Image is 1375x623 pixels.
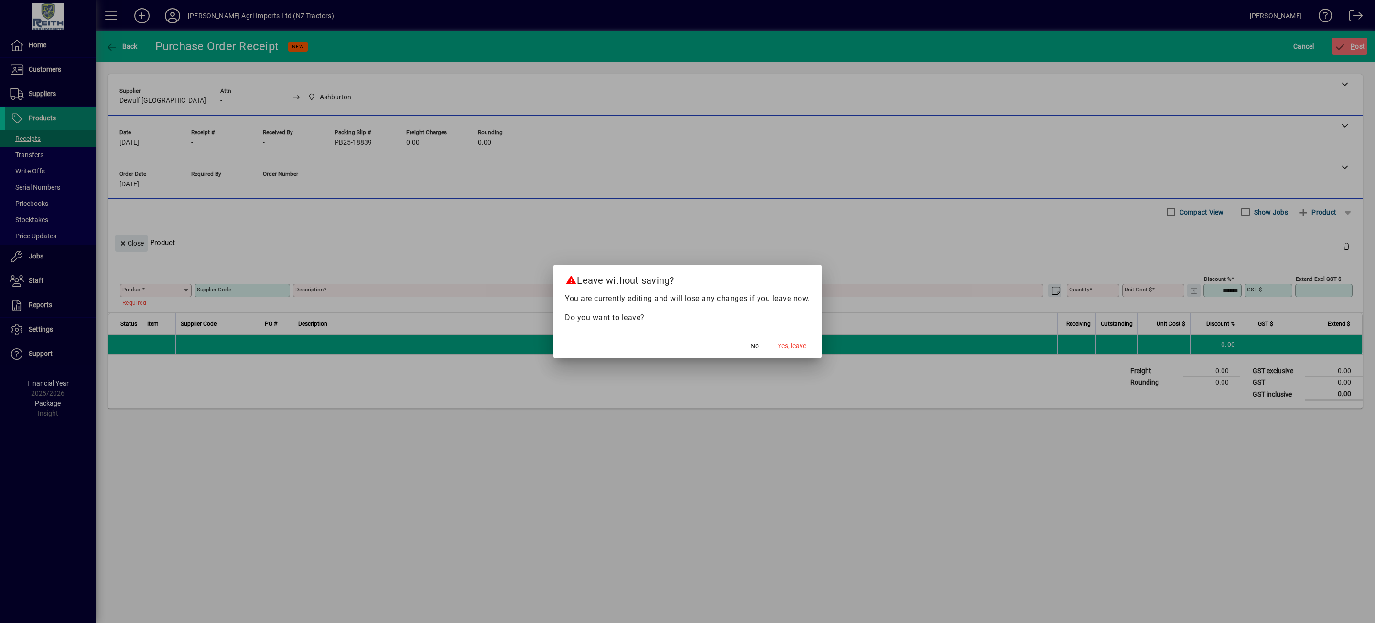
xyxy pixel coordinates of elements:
[565,312,810,323] p: Do you want to leave?
[553,265,822,292] h2: Leave without saving?
[778,341,806,351] span: Yes, leave
[774,337,810,354] button: Yes, leave
[565,293,810,304] p: You are currently editing and will lose any changes if you leave now.
[739,337,770,354] button: No
[750,341,759,351] span: No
